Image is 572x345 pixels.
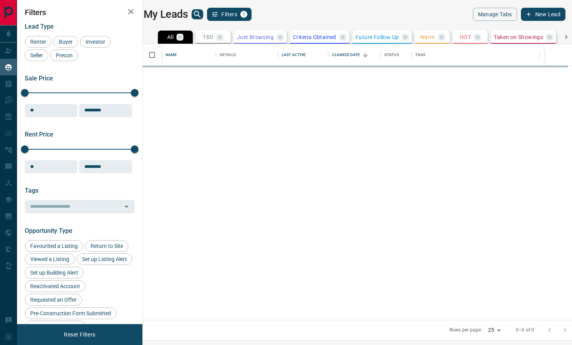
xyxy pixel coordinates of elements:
span: Renter [27,39,49,45]
div: Name [162,44,216,66]
div: Viewed a Listing [25,253,75,265]
div: Last Active [278,44,328,66]
span: Tags [25,187,38,194]
div: Status [384,44,399,66]
div: Tags [411,44,539,66]
span: Favourited a Listing [27,243,80,249]
span: Pre-Construction Form Submitted [27,310,114,316]
div: Seller [25,50,48,61]
p: HOT [460,34,471,40]
span: Sale Price [25,75,53,82]
span: Investor [83,39,108,45]
span: Buyer [56,39,75,45]
p: Just Browsing [237,34,274,40]
span: Viewed a Listing [27,256,72,262]
div: Set up Listing Alert [77,253,132,265]
div: Reactivated Account [25,280,86,292]
button: search button [192,9,203,19]
p: Criteria Obtained [293,34,336,40]
div: Last Active [282,44,306,66]
span: Requested a Viewing [27,323,83,330]
button: Open [121,201,132,212]
span: Set up Building Alert [27,270,81,276]
div: Requested a Viewing [25,321,86,332]
p: Future Follow Up [356,34,399,40]
span: Reactivated Account [27,283,83,289]
div: Requested an Offer [25,294,82,306]
div: Tags [415,44,426,66]
h1: My Leads [144,8,188,20]
p: All [167,34,173,40]
div: Claimed Date [332,44,360,66]
div: Claimed Date [328,44,380,66]
span: Requested an Offer [27,297,79,303]
h2: Filters [25,8,135,17]
div: Set up Building Alert [25,267,84,278]
span: Lead Type [25,23,54,30]
span: Return to Site [88,243,126,249]
span: Set up Listing Alert [79,256,130,262]
div: Buyer [53,36,78,48]
p: Warm [420,34,435,40]
button: Reset Filters [59,328,100,341]
div: Status [380,44,411,66]
div: Details [220,44,236,66]
button: Manage Tabs [473,8,517,21]
div: Favourited a Listing [25,240,83,252]
div: Renter [25,36,51,48]
div: Precon [50,50,78,61]
div: 25 [485,325,503,336]
button: Filters1 [207,8,252,21]
button: New Lead [521,8,565,21]
div: Pre-Construction Form Submitted [25,307,116,319]
span: Opportunity Type [25,227,72,234]
div: Details [216,44,278,66]
span: 1 [241,12,247,17]
p: TBD [203,34,213,40]
span: Rent Price [25,131,53,138]
button: Sort [360,50,371,60]
span: Seller [27,52,46,58]
div: Investor [80,36,111,48]
p: Taken on Showings [494,34,543,40]
span: Precon [53,52,75,58]
div: Return to Site [85,240,128,252]
p: Rows per page: [449,327,482,333]
p: 0–0 of 0 [516,327,534,333]
div: Name [166,44,177,66]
